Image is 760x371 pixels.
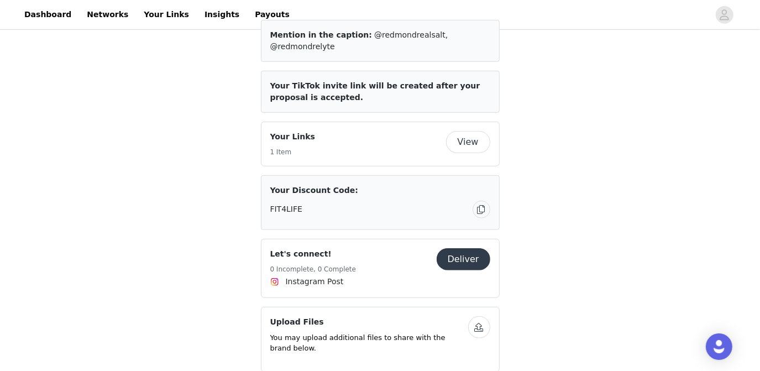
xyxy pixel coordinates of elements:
span: Your TikTok invite link will be created after your proposal is accepted. [270,81,480,102]
a: Dashboard [18,2,78,27]
p: You may upload additional files to share with the brand below. [270,332,468,354]
span: Instagram Post [286,276,344,288]
span: Mention in the caption: [270,30,372,39]
div: Open Intercom Messenger [706,333,732,360]
div: avatar [719,6,730,24]
h4: Your Links [270,131,316,143]
h4: Upload Files [270,316,468,328]
a: Payouts [248,2,296,27]
a: Insights [198,2,246,27]
img: Instagram Icon [270,278,279,286]
span: Your Discount Code: [270,185,358,196]
h4: Let's connect! [270,248,357,260]
div: Let's connect! [261,239,500,298]
span: FIT4LIFE [270,203,302,215]
a: Your Links [137,2,196,27]
button: Deliver [437,248,490,270]
button: View [446,131,490,153]
a: Networks [80,2,135,27]
h5: 1 Item [270,147,316,157]
h5: 0 Incomplete, 0 Complete [270,264,357,274]
span: @redmondrealsalt, @redmondrelyte [270,30,448,51]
